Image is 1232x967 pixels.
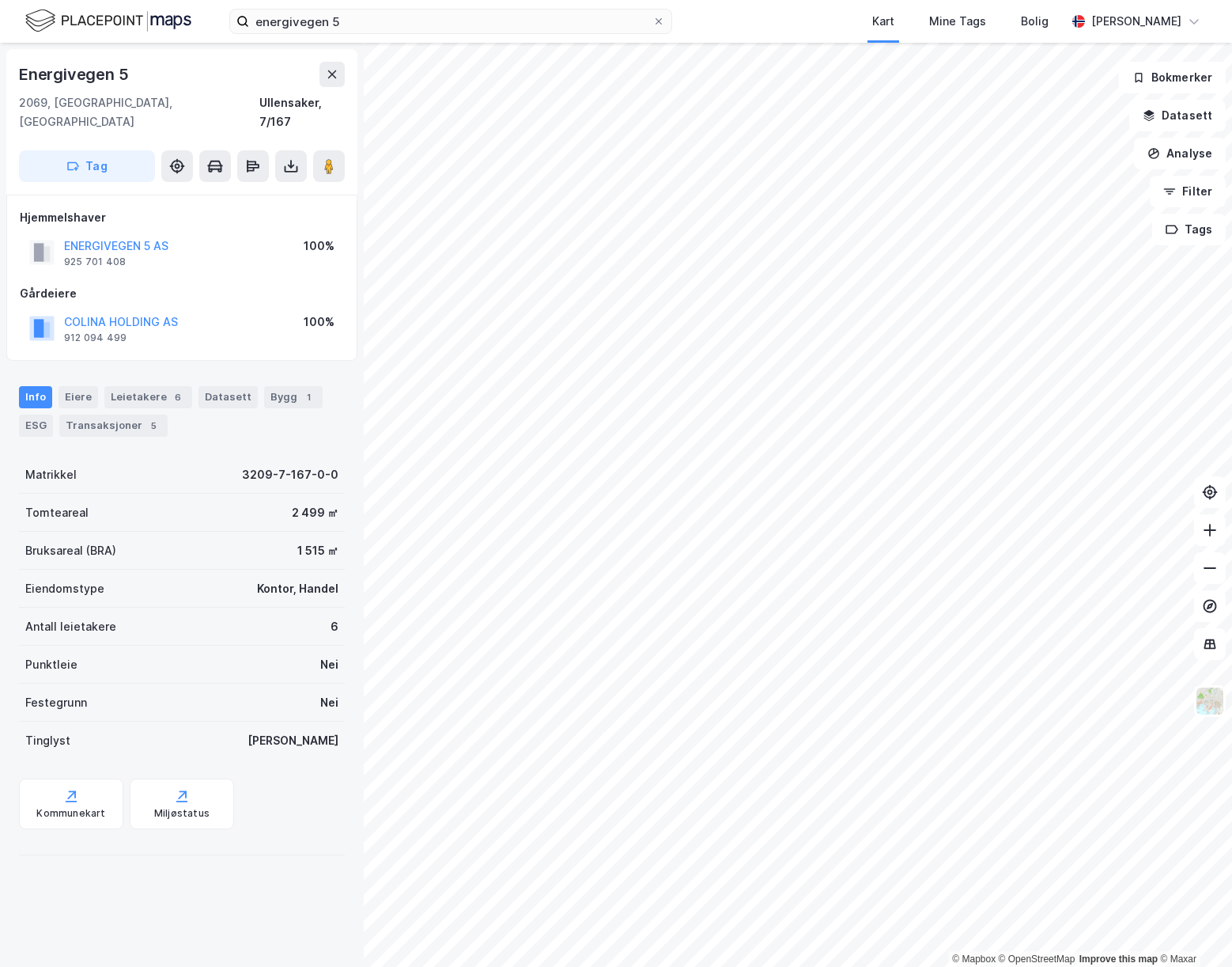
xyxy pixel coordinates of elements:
[25,655,77,674] div: Punktleie
[64,256,126,268] div: 925 701 408
[929,12,986,31] div: Mine Tags
[1079,954,1158,965] a: Improve this map
[320,655,338,674] div: Nei
[1153,891,1232,967] iframe: Chat Widget
[1150,176,1226,207] button: Filter
[36,807,105,820] div: Kommunekart
[20,208,344,227] div: Hjemmelshaver
[64,332,127,344] div: 912 094 499
[304,313,334,332] div: 100%
[1021,12,1049,31] div: Bolig
[1134,138,1226,169] button: Analyse
[198,386,258,408] div: Datasett
[145,418,161,434] div: 5
[25,465,77,484] div: Matrikkel
[999,954,1075,965] a: OpenStreetMap
[59,386,98,408] div: Eiere
[20,284,344,303] div: Gårdeiere
[242,465,338,484] div: 3209-7-167-0-0
[154,807,210,820] div: Miljøstatus
[19,150,155,182] button: Tag
[1152,214,1226,245] button: Tags
[259,93,345,131] div: Ullensaker, 7/167
[304,237,334,256] div: 100%
[331,617,338,636] div: 6
[25,731,70,750] div: Tinglyst
[25,693,87,712] div: Festegrunn
[1153,891,1232,967] div: Kontrollprogram for chat
[248,731,338,750] div: [PERSON_NAME]
[25,541,116,560] div: Bruksareal (BRA)
[25,579,104,598] div: Eiendomstype
[320,693,338,712] div: Nei
[1195,686,1225,716] img: Z
[25,7,191,35] img: logo.f888ab2527a4732fd821a326f86c7f29.svg
[59,415,168,437] div: Transaksjoner
[952,954,996,965] a: Mapbox
[300,389,316,405] div: 1
[19,93,259,131] div: 2069, [GEOGRAPHIC_DATA], [GEOGRAPHIC_DATA]
[297,541,338,560] div: 1 515 ㎡
[25,503,89,522] div: Tomteareal
[1119,62,1226,93] button: Bokmerker
[872,12,894,31] div: Kart
[170,389,186,405] div: 6
[264,386,323,408] div: Bygg
[25,617,116,636] div: Antall leietakere
[249,9,652,33] input: Søk på adresse, matrikkel, gårdeiere, leietakere eller personer
[19,415,53,437] div: ESG
[19,62,131,87] div: Energivegen 5
[1091,12,1181,31] div: [PERSON_NAME]
[257,579,338,598] div: Kontor, Handel
[19,386,52,408] div: Info
[292,503,338,522] div: 2 499 ㎡
[1129,100,1226,131] button: Datasett
[104,386,192,408] div: Leietakere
